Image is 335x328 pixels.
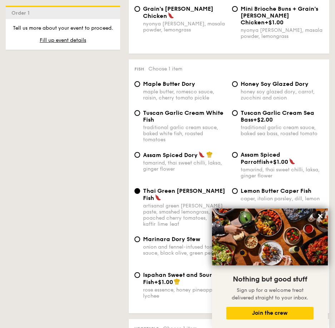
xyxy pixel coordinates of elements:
[253,116,273,123] span: +$2.00
[134,272,140,278] input: Ispahan Sweet and Sour Fish+$1.00rose essence, honey pineapple, lychee
[241,196,324,202] div: caper, italian parsley, dill, lemon
[143,160,226,172] div: tamarind, thai sweet chilli, laksa, ginger flower
[198,151,205,158] img: icon-spicy.37a8142b.svg
[212,209,328,265] img: DSC07876-Edit02-Large.jpeg
[241,80,309,87] span: Honey Soy Glazed Dory
[233,275,307,284] span: Nothing but good stuff
[241,151,280,165] span: Assam Spiced Parrotfish
[265,19,284,26] span: +$1.00
[168,12,174,19] img: icon-spicy.37a8142b.svg
[143,152,198,158] span: Assam Spiced Dory
[226,307,314,319] button: Join the crew
[143,80,195,87] span: Maple Butter Dory
[143,5,213,19] span: Grain's [PERSON_NAME] Chicken
[241,187,311,194] span: Lemon Butter Caper Fish
[134,67,144,72] span: Fish
[143,124,226,143] div: traditional garlic cream sauce, baked white fish, roasted tomatoes
[148,66,182,72] span: Choose 1 item
[241,27,324,39] div: nyonya [PERSON_NAME], masala powder, lemongrass
[232,6,238,12] input: Mini Brioche Buns + Grain's [PERSON_NAME] Chicken+$1.00nyonya [PERSON_NAME], masala powder, lemon...
[11,10,33,16] span: Order 1
[143,187,225,201] span: Thai Green [PERSON_NAME] Fish
[241,124,324,137] div: traditional garlic cream sauce, baked sea bass, roasted tomato
[134,110,140,116] input: Tuscan Garlic Cream White Fishtraditional garlic cream sauce, baked white fish, roasted tomatoes
[315,210,326,222] button: Close
[143,203,226,227] div: artisanal green [PERSON_NAME] paste, smashed lemongrass, poached cherry tomatoes, kaffir lime leaf
[269,158,288,165] span: +$1.00
[241,89,324,101] div: honey soy glazed dory, carrot, zucchini and onion
[134,236,140,242] input: Marinara Dory Stewonion and fennel-infused tomato sauce, black olive, green pesto
[134,152,140,158] input: Assam Spiced Dorytamarind, thai sweet chilli, laksa, ginger flower
[241,167,324,179] div: tamarind, thai sweet chilli, laksa, ginger flower
[143,109,223,123] span: Tuscan Garlic Cream White Fish
[289,158,295,165] img: icon-spicy.37a8142b.svg
[143,271,212,285] span: Ispahan Sweet and Sour Fish
[143,287,226,299] div: rose essence, honey pineapple, lychee
[134,188,140,194] input: Thai Green [PERSON_NAME] Fishartisanal green [PERSON_NAME] paste, smashed lemongrass, poached che...
[143,236,200,243] span: Marinara Dory Stew
[241,109,314,123] span: Tuscan Garlic Cream Sea Bass
[232,110,238,116] input: Tuscan Garlic Cream Sea Bass+$2.00traditional garlic cream sauce, baked sea bass, roasted tomato
[206,151,213,158] img: icon-chef-hat.a58ddaea.svg
[241,5,318,26] span: Mini Brioche Buns + Grain's [PERSON_NAME] Chicken
[143,21,226,33] div: nyonya [PERSON_NAME], masala powder, lemongrass
[232,81,238,87] input: Honey Soy Glazed Doryhoney soy glazed dory, carrot, zucchini and onion
[232,152,238,158] input: Assam Spiced Parrotfish+$1.00tamarind, thai sweet chilli, laksa, ginger flower
[143,89,226,101] div: maple butter, romesco sauce, raisin, cherry tomato pickle
[134,81,140,87] input: Maple Butter Dorymaple butter, romesco sauce, raisin, cherry tomato pickle
[232,287,308,301] span: Sign up for a welcome treat delivered straight to your inbox.
[134,6,140,12] input: Grain's [PERSON_NAME] Chickennyonya [PERSON_NAME], masala powder, lemongrass
[11,25,114,32] p: Tell us more about your event to proceed.
[40,37,86,43] span: Fill up event details
[154,279,173,285] span: +$1.00
[174,278,180,285] img: icon-chef-hat.a58ddaea.svg
[155,194,161,201] img: icon-spicy.37a8142b.svg
[143,244,226,256] div: onion and fennel-infused tomato sauce, black olive, green pesto
[232,188,238,194] input: Lemon Butter Caper Fishcaper, italian parsley, dill, lemon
